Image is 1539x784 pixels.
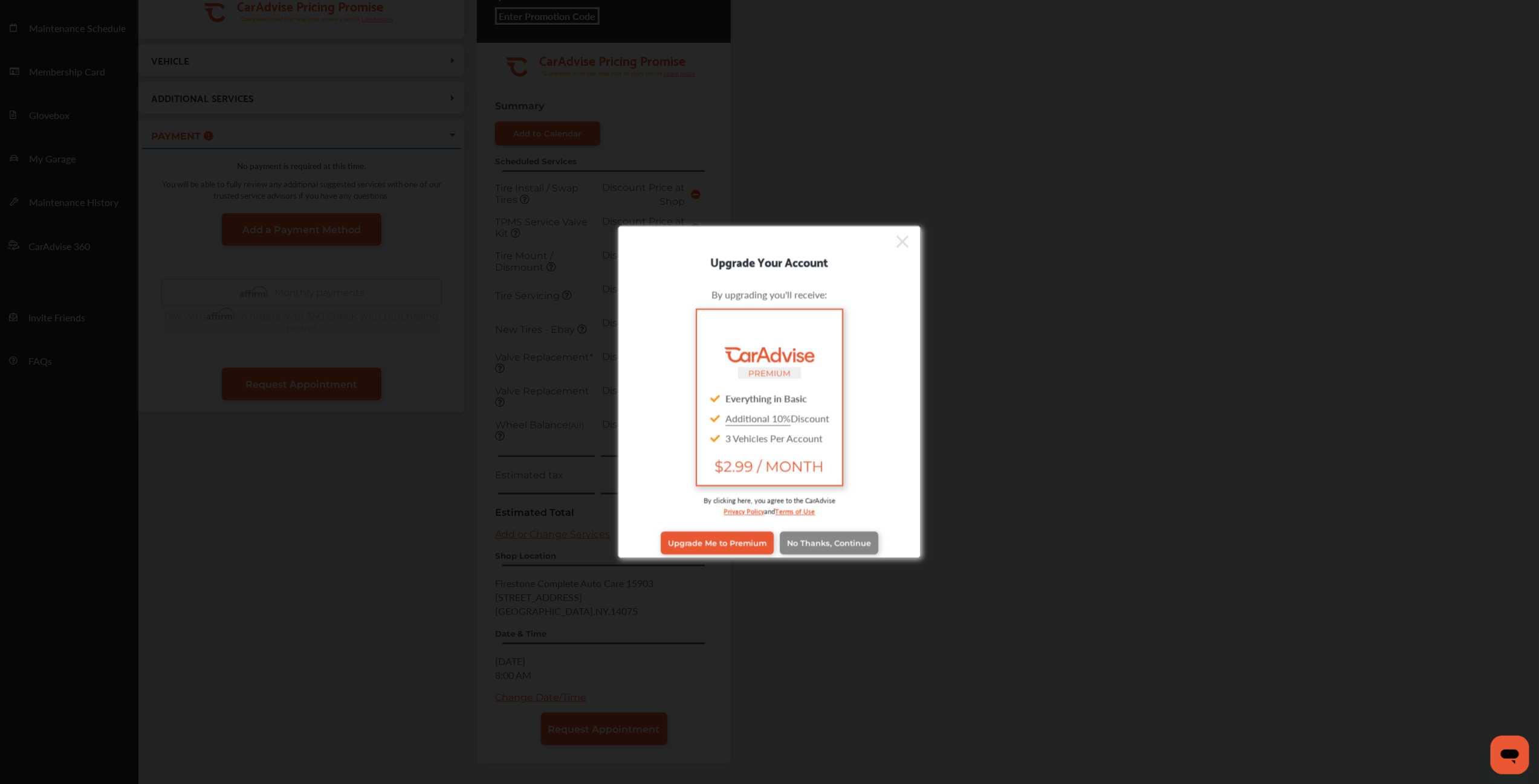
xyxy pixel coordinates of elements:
[637,496,902,529] div: By clicking here, you agree to the CarAdvise and
[1491,736,1529,774] iframe: Button to launch messaging window
[776,506,815,517] a: Terms of Use
[725,412,791,426] u: Additional 10%
[661,532,774,554] a: Upgrade Me to Premium
[707,429,832,449] div: 3 Vehicles Per Account
[748,369,791,379] small: PREMIUM
[618,252,921,272] div: Upgrade Your Account
[787,539,871,548] span: No Thanks, Continue
[668,539,766,548] span: Upgrade Me to Premium
[637,288,902,302] div: By upgrading you'll receive:
[725,392,807,406] strong: Everything in Basic
[725,412,829,426] span: Discount
[724,506,765,517] a: Privacy Policy
[780,532,878,554] a: No Thanks, Continue
[707,458,832,476] span: $2.99 / MONTH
